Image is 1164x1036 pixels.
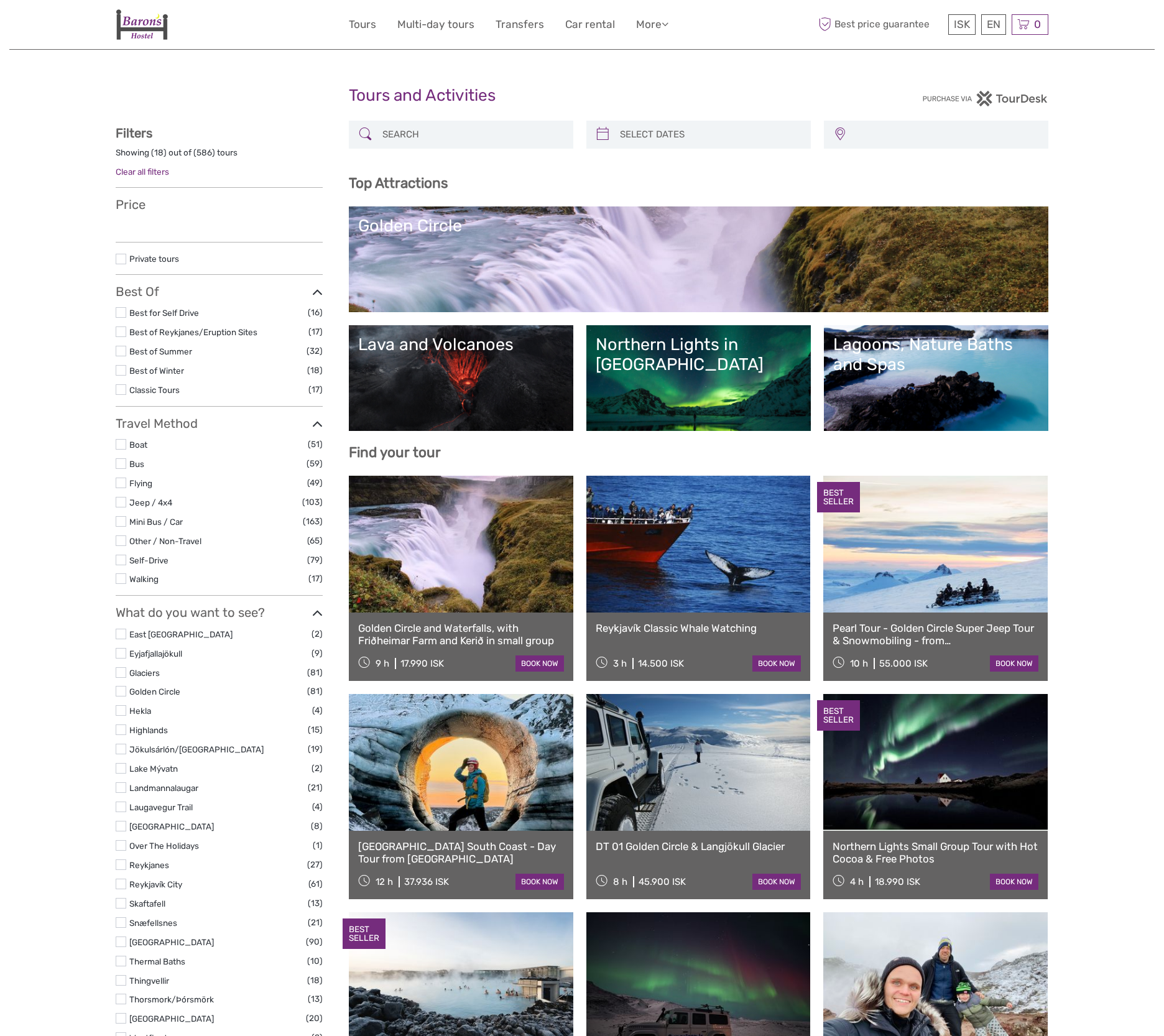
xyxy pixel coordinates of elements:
a: [GEOGRAPHIC_DATA] South Coast - Day Tour from [GEOGRAPHIC_DATA] [358,840,564,866]
span: (81) [307,665,323,680]
span: (17) [308,571,323,586]
img: 1836-9e372558-0328-4241-90e2-2ceffe36b1e5_logo_small.jpg [116,9,168,40]
a: [GEOGRAPHIC_DATA] [129,1014,214,1024]
a: Skaftafell [129,899,165,909]
h3: Best Of [116,284,323,299]
a: Jökulsárlón/[GEOGRAPHIC_DATA] [129,744,264,754]
a: Thorsmork/Þórsmörk [129,994,214,1004]
a: East [GEOGRAPHIC_DATA] [129,629,233,639]
div: BEST SELLER [817,482,860,513]
b: Top Attractions [349,175,448,192]
span: (81) [307,684,323,698]
a: Landmannalaugar [129,783,198,793]
div: BEST SELLER [817,700,860,731]
span: (27) [307,858,323,872]
a: Hekla [129,706,151,716]
span: (2) [312,627,323,641]
a: Glaciers [129,668,160,678]
h3: What do you want to see? [116,605,323,620]
span: (13) [308,896,323,910]
div: 17.990 ISK [400,658,444,669]
span: (19) [308,742,323,756]
a: Pearl Tour - Golden Circle Super Jeep Tour & Snowmobiling - from [GEOGRAPHIC_DATA] [833,622,1038,647]
span: 4 h [850,876,864,887]
span: (49) [307,476,323,490]
img: PurchaseViaTourDesk.png [922,91,1048,106]
a: Multi-day tours [397,16,474,34]
span: (59) [307,456,323,471]
a: Golden Circle [358,216,1039,303]
span: 9 h [376,658,389,669]
span: (15) [308,723,323,737]
div: 14.500 ISK [638,658,684,669]
a: book now [515,874,564,890]
a: [GEOGRAPHIC_DATA] [129,821,214,831]
a: Classic Tours [129,385,180,395]
a: Flying [129,478,152,488]
input: SEARCH [377,124,567,146]
div: Northern Lights in [GEOGRAPHIC_DATA] [596,335,801,375]
div: 18.990 ISK [875,876,920,887]
div: Golden Circle [358,216,1039,236]
a: Laugavegur Trail [129,802,193,812]
span: 8 h [613,876,627,887]
label: 18 [154,147,164,159]
strong: Filters [116,126,152,141]
div: 37.936 ISK [404,876,449,887]
a: book now [990,874,1038,890]
a: More [636,16,668,34]
a: book now [752,874,801,890]
a: Reykjanes [129,860,169,870]
span: (10) [307,954,323,968]
a: Lake Mývatn [129,764,178,774]
span: (13) [308,992,323,1006]
b: Find your tour [349,444,441,461]
span: ISK [954,18,970,30]
a: Thingvellir [129,976,169,986]
a: Boat [129,440,147,450]
a: Mini Bus / Car [129,517,183,527]
a: Golden Circle and Waterfalls, with Friðheimar Farm and Kerið in small group [358,622,564,647]
span: (1) [313,838,323,853]
div: BEST SELLER [343,918,386,950]
span: 10 h [850,658,868,669]
span: 12 h [376,876,393,887]
span: (21) [308,780,323,795]
a: Over The Holidays [129,841,199,851]
div: Showing ( ) out of ( ) tours [116,147,323,166]
span: (2) [312,761,323,775]
span: (8) [311,819,323,833]
a: Snæfellsnes [129,918,177,928]
a: Northern Lights in [GEOGRAPHIC_DATA] [596,335,801,422]
a: Best of Summer [129,346,192,356]
span: (18) [307,363,323,377]
a: Best of Reykjanes/Eruption Sites [129,327,257,337]
span: (16) [308,305,323,320]
a: Car rental [565,16,615,34]
a: Other / Non-Travel [129,536,201,546]
a: Eyjafjallajökull [129,649,182,659]
a: Jeep / 4x4 [129,497,172,507]
a: Golden Circle [129,687,180,696]
label: 586 [196,147,212,159]
a: Tours [349,16,376,34]
a: Lava and Volcanoes [358,335,564,422]
span: (17) [308,325,323,339]
div: 55.000 ISK [879,658,928,669]
a: [GEOGRAPHIC_DATA] [129,937,214,947]
a: Lagoons, Nature Baths and Spas [833,335,1039,422]
div: 45.900 ISK [639,876,686,887]
span: (18) [307,973,323,987]
a: DT 01 Golden Circle & Langjökull Glacier [596,840,801,853]
div: Lava and Volcanoes [358,335,564,354]
a: book now [990,655,1038,672]
span: (21) [308,915,323,930]
span: (90) [306,935,323,949]
a: Northern Lights Small Group Tour with Hot Cocoa & Free Photos [833,840,1038,866]
h3: Travel Method [116,416,323,431]
span: (65) [307,534,323,548]
div: EN [981,14,1006,35]
span: (103) [302,495,323,509]
input: SELECT DATES [615,124,805,146]
a: Self-Drive [129,555,169,565]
